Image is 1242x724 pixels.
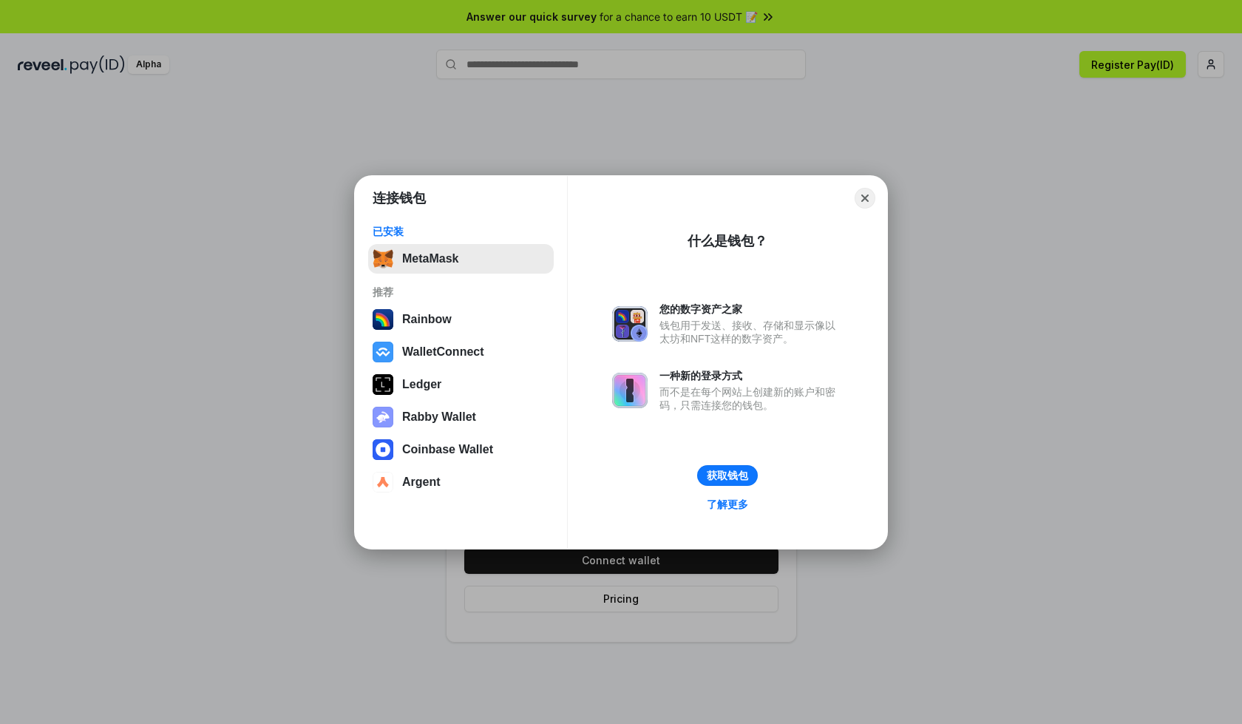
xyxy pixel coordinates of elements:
[402,443,493,456] div: Coinbase Wallet
[659,319,843,345] div: 钱包用于发送、接收、存储和显示像以太坊和NFT这样的数字资产。
[402,410,476,424] div: Rabby Wallet
[373,248,393,269] img: svg+xml,%3Csvg%20fill%3D%22none%22%20height%3D%2233%22%20viewBox%3D%220%200%2035%2033%22%20width%...
[402,313,452,326] div: Rainbow
[373,285,549,299] div: 推荐
[402,345,484,359] div: WalletConnect
[373,407,393,427] img: svg+xml,%3Csvg%20xmlns%3D%22http%3A%2F%2Fwww.w3.org%2F2000%2Fsvg%22%20fill%3D%22none%22%20viewBox...
[368,370,554,399] button: Ledger
[612,306,648,342] img: svg+xml,%3Csvg%20xmlns%3D%22http%3A%2F%2Fwww.w3.org%2F2000%2Fsvg%22%20fill%3D%22none%22%20viewBox...
[659,302,843,316] div: 您的数字资产之家
[368,435,554,464] button: Coinbase Wallet
[688,232,767,250] div: 什么是钱包？
[659,385,843,412] div: 而不是在每个网站上创建新的账户和密码，只需连接您的钱包。
[373,374,393,395] img: svg+xml,%3Csvg%20xmlns%3D%22http%3A%2F%2Fwww.w3.org%2F2000%2Fsvg%22%20width%3D%2228%22%20height%3...
[402,378,441,391] div: Ledger
[373,342,393,362] img: svg+xml,%3Csvg%20width%3D%2228%22%20height%3D%2228%22%20viewBox%3D%220%200%2028%2028%22%20fill%3D...
[697,465,758,486] button: 获取钱包
[612,373,648,408] img: svg+xml,%3Csvg%20xmlns%3D%22http%3A%2F%2Fwww.w3.org%2F2000%2Fsvg%22%20fill%3D%22none%22%20viewBox...
[402,252,458,265] div: MetaMask
[373,225,549,238] div: 已安装
[402,476,441,489] div: Argent
[698,495,757,514] a: 了解更多
[368,402,554,432] button: Rabby Wallet
[707,498,748,511] div: 了解更多
[368,244,554,274] button: MetaMask
[368,467,554,497] button: Argent
[373,439,393,460] img: svg+xml,%3Csvg%20width%3D%2228%22%20height%3D%2228%22%20viewBox%3D%220%200%2028%2028%22%20fill%3D...
[373,472,393,493] img: svg+xml,%3Csvg%20width%3D%2228%22%20height%3D%2228%22%20viewBox%3D%220%200%2028%2028%22%20fill%3D...
[659,369,843,382] div: 一种新的登录方式
[373,189,426,207] h1: 连接钱包
[707,469,748,482] div: 获取钱包
[368,337,554,367] button: WalletConnect
[373,309,393,330] img: svg+xml,%3Csvg%20width%3D%22120%22%20height%3D%22120%22%20viewBox%3D%220%200%20120%20120%22%20fil...
[368,305,554,334] button: Rainbow
[855,188,875,209] button: Close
